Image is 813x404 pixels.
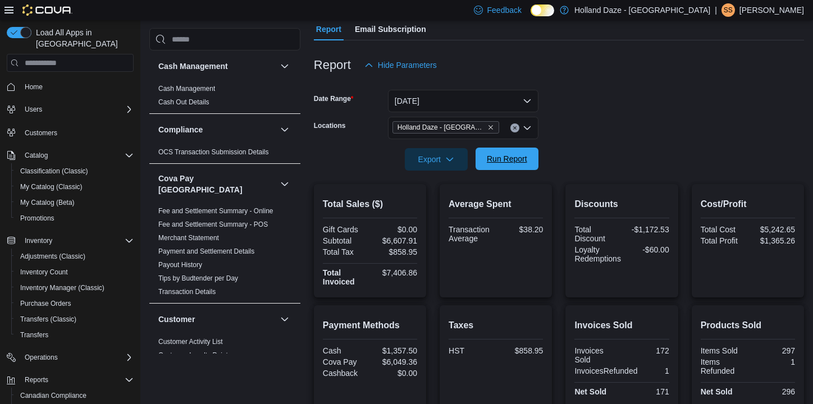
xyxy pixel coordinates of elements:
[701,236,746,245] div: Total Profit
[149,145,300,163] div: Compliance
[372,357,417,366] div: $6,049.36
[20,351,62,364] button: Operations
[372,236,417,245] div: $6,607.91
[20,299,71,308] span: Purchase Orders
[20,126,62,140] a: Customers
[323,247,368,256] div: Total Tax
[750,387,795,396] div: 296
[378,59,437,71] span: Hide Parameters
[20,330,48,339] span: Transfers
[16,313,134,326] span: Transfers (Classic)
[158,288,216,296] a: Transaction Details
[158,351,231,360] span: Customer Loyalty Points
[750,236,795,245] div: $1,365.26
[523,123,532,132] button: Open list of options
[16,328,53,342] a: Transfers
[158,233,219,242] span: Merchant Statement
[314,121,346,130] label: Locations
[2,102,138,117] button: Users
[323,369,368,378] div: Cashback
[449,198,543,211] h2: Average Spent
[16,164,134,178] span: Classification (Classic)
[372,268,417,277] div: $7,406.86
[22,4,72,16] img: Cova
[449,319,543,332] h2: Taxes
[750,346,795,355] div: 297
[16,265,72,279] a: Inventory Count
[20,214,54,223] span: Promotions
[724,3,733,17] span: SS
[158,148,269,157] span: OCS Transaction Submission Details
[158,234,219,242] a: Merchant Statement
[16,212,134,225] span: Promotions
[316,18,341,40] span: Report
[158,173,276,195] h3: Cova Pay [GEOGRAPHIC_DATA]
[158,337,223,346] span: Customer Activity List
[20,268,68,277] span: Inventory Count
[574,198,669,211] h2: Discounts
[31,27,134,49] span: Load All Apps in [GEOGRAPHIC_DATA]
[16,180,87,194] a: My Catalog (Classic)
[25,151,48,160] span: Catalog
[158,338,223,346] a: Customer Activity List
[701,387,733,396] strong: Net Sold
[158,260,202,269] span: Payout History
[574,387,606,396] strong: Net Sold
[323,236,368,245] div: Subtotal
[158,61,276,72] button: Cash Management
[476,148,538,170] button: Run Report
[16,328,134,342] span: Transfers
[158,287,216,296] span: Transaction Details
[11,280,138,296] button: Inventory Manager (Classic)
[574,225,619,243] div: Total Discount
[412,148,461,171] span: Export
[158,98,209,106] a: Cash Out Details
[16,389,134,402] span: Canadian Compliance
[158,98,209,107] span: Cash Out Details
[16,389,91,402] a: Canadian Compliance
[16,164,93,178] a: Classification (Classic)
[16,281,134,295] span: Inventory Manager (Classic)
[498,225,543,234] div: $38.20
[20,315,76,324] span: Transfers (Classic)
[158,84,215,93] span: Cash Management
[16,212,59,225] a: Promotions
[701,346,746,355] div: Items Sold
[20,80,47,94] a: Home
[701,357,746,375] div: Items Refunded
[20,234,134,247] span: Inventory
[278,59,291,73] button: Cash Management
[314,58,351,72] h3: Report
[20,125,134,139] span: Customers
[11,264,138,280] button: Inventory Count
[323,357,368,366] div: Cova Pay
[323,225,368,234] div: Gift Cards
[16,313,81,326] a: Transfers (Classic)
[574,245,621,263] div: Loyalty Redemptions
[449,346,494,355] div: HST
[20,198,75,207] span: My Catalog (Beta)
[487,4,522,16] span: Feedback
[750,225,795,234] div: $5,242.65
[739,3,804,17] p: [PERSON_NAME]
[158,314,276,325] button: Customer
[278,177,291,191] button: Cova Pay [GEOGRAPHIC_DATA]
[11,311,138,327] button: Transfers (Classic)
[624,387,669,396] div: 171
[487,124,494,131] button: Remove Holland Daze - Orangeville from selection in this group
[20,149,134,162] span: Catalog
[531,4,554,16] input: Dark Mode
[2,124,138,140] button: Customers
[11,179,138,195] button: My Catalog (Classic)
[16,180,134,194] span: My Catalog (Classic)
[2,233,138,249] button: Inventory
[158,85,215,93] a: Cash Management
[574,366,637,375] div: InvoicesRefunded
[624,225,669,234] div: -$1,172.53
[314,94,354,103] label: Date Range
[25,236,52,245] span: Inventory
[392,121,499,134] span: Holland Daze - Orangeville
[158,247,254,255] a: Payment and Settlement Details
[323,198,417,211] h2: Total Sales ($)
